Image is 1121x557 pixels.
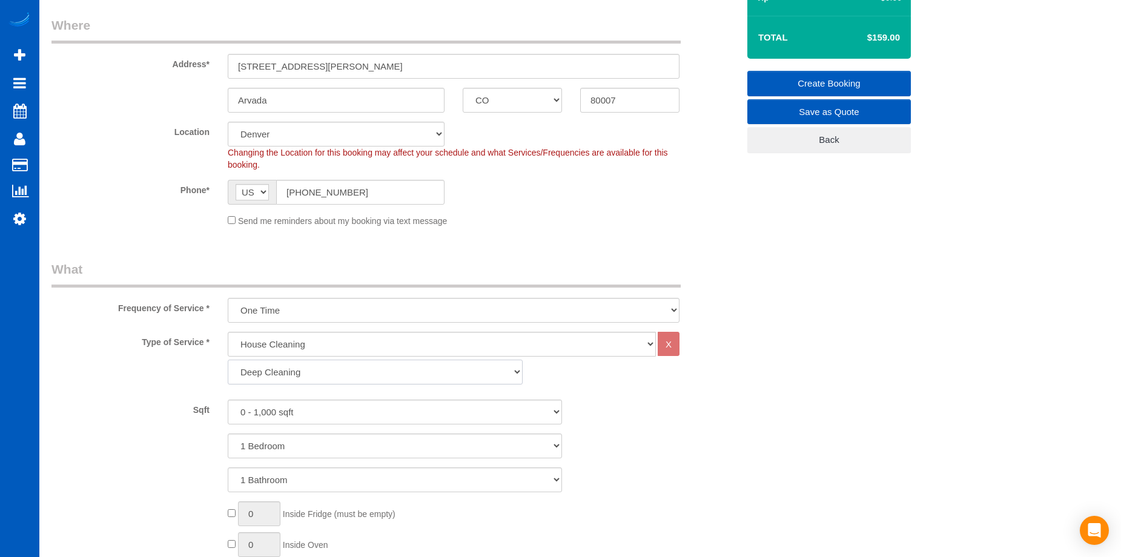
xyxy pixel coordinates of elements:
[51,16,681,44] legend: Where
[283,540,328,550] span: Inside Oven
[1080,516,1109,545] div: Open Intercom Messenger
[758,32,788,42] strong: Total
[51,260,681,288] legend: What
[42,332,219,348] label: Type of Service *
[831,33,900,43] h4: $159.00
[747,99,911,125] a: Save as Quote
[747,71,911,96] a: Create Booking
[42,122,219,138] label: Location
[276,180,445,205] input: Phone*
[42,400,219,416] label: Sqft
[238,216,448,226] span: Send me reminders about my booking via text message
[7,12,31,29] img: Automaid Logo
[42,298,219,314] label: Frequency of Service *
[580,88,680,113] input: Zip Code*
[747,127,911,153] a: Back
[283,509,395,519] span: Inside Fridge (must be empty)
[42,180,219,196] label: Phone*
[228,148,668,170] span: Changing the Location for this booking may affect your schedule and what Services/Frequencies are...
[42,54,219,70] label: Address*
[228,88,445,113] input: City*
